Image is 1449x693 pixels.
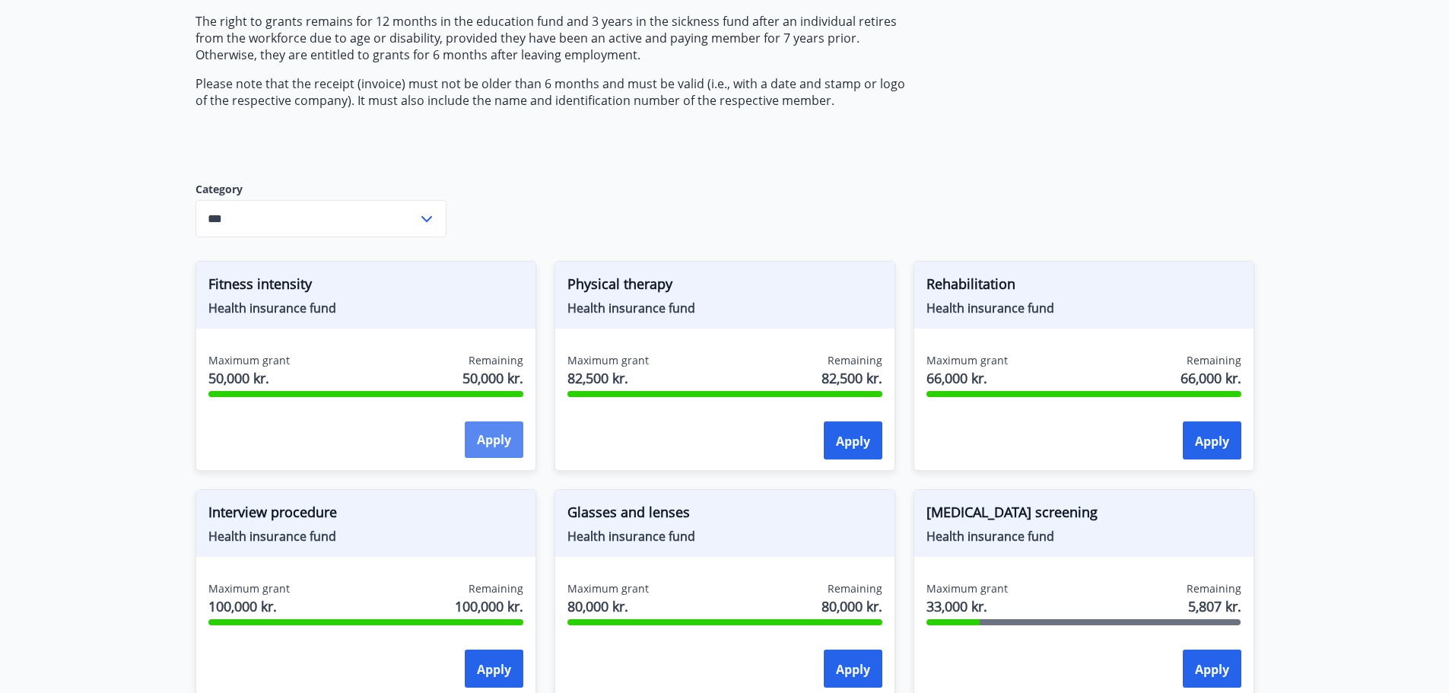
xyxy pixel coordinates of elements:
[567,275,672,293] font: Physical therapy
[465,421,523,458] button: Apply
[469,353,523,368] span: Remaining
[208,369,269,387] font: 50,000 kr.
[208,353,290,368] span: Maximum grant
[567,503,690,521] font: Glasses and lenses
[567,369,628,387] font: 82,500 kr.
[567,597,628,615] font: 80,000 kr.
[477,661,511,678] font: Apply
[1187,581,1241,596] font: Remaining
[195,13,914,63] p: The right to grants remains for 12 months in the education fund and 3 years in the sickness fund ...
[455,597,523,615] font: 100,000 kr.
[926,581,1008,596] font: Maximum grant
[1180,369,1241,387] font: 66,000 kr.
[1195,433,1229,450] font: Apply
[828,581,882,596] font: Remaining
[926,528,1054,545] font: Health insurance fund
[462,369,523,387] font: 50,000 kr.
[828,353,882,367] font: Remaining
[1188,597,1241,615] font: 5,807 kr.
[836,661,870,678] font: Apply
[567,581,649,596] font: Maximum grant
[926,597,987,615] font: 33,000 kr.
[926,353,1008,367] font: Maximum grant
[208,597,277,615] font: 100,000 kr.
[1183,650,1241,688] button: Apply
[824,421,882,459] button: Apply
[208,581,290,596] font: Maximum grant
[208,503,337,521] font: Interview procedure
[926,300,1054,316] font: Health insurance fund
[926,275,1015,293] font: Rehabilitation
[208,300,336,316] font: Health insurance fund
[824,650,882,688] button: Apply
[195,75,914,109] p: Please note that the receipt (invoice) must not be older than 6 months and must be valid (i.e., w...
[836,433,870,450] font: Apply
[469,581,523,596] font: Remaining
[195,182,243,196] font: Category
[1195,661,1229,678] font: Apply
[465,650,523,688] button: Apply
[208,528,336,545] font: Health insurance fund
[821,369,882,387] font: 82,500 kr.
[208,275,312,293] font: Fitness intensity
[567,528,695,545] font: Health insurance fund
[1187,353,1241,367] font: Remaining
[567,300,695,316] font: Health insurance fund
[1183,421,1241,459] button: Apply
[926,369,987,387] font: 66,000 kr.
[926,503,1098,521] font: [MEDICAL_DATA] screening
[567,353,649,367] font: Maximum grant
[821,597,882,615] font: 80,000 kr.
